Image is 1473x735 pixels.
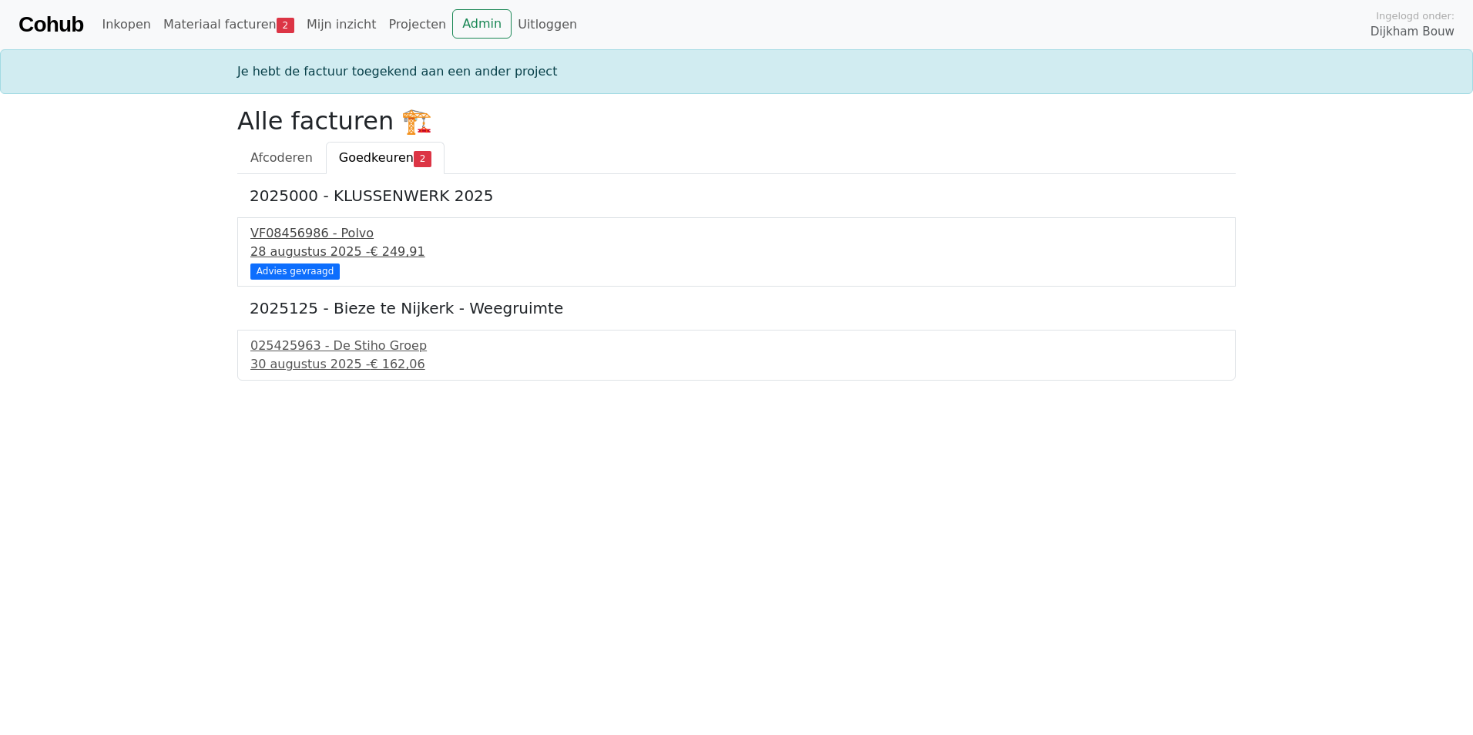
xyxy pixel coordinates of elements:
[96,9,156,40] a: Inkopen
[250,186,1223,205] h5: 2025000 - KLUSSENWERK 2025
[250,224,1223,277] a: VF08456986 - Polvo28 augustus 2025 -€ 249,91 Advies gevraagd
[250,263,340,279] div: Advies gevraagd
[326,142,445,174] a: Goedkeuren2
[250,299,1223,317] h5: 2025125 - Bieze te Nijkerk - Weegruimte
[250,150,313,165] span: Afcoderen
[250,224,1223,243] div: VF08456986 - Polvo
[414,151,431,166] span: 2
[512,9,583,40] a: Uitloggen
[382,9,452,40] a: Projecten
[250,337,1223,374] a: 025425963 - De Stiho Groep30 augustus 2025 -€ 162,06
[228,62,1245,81] div: Je hebt de factuur toegekend aan een ander project
[250,337,1223,355] div: 025425963 - De Stiho Groep
[370,244,424,259] span: € 249,91
[157,9,300,40] a: Materiaal facturen2
[18,6,83,43] a: Cohub
[300,9,383,40] a: Mijn inzicht
[1371,23,1455,41] span: Dijkham Bouw
[237,106,1236,136] h2: Alle facturen 🏗️
[277,18,294,33] span: 2
[237,142,326,174] a: Afcoderen
[339,150,414,165] span: Goedkeuren
[250,355,1223,374] div: 30 augustus 2025 -
[250,243,1223,261] div: 28 augustus 2025 -
[370,357,424,371] span: € 162,06
[1376,8,1455,23] span: Ingelogd onder:
[452,9,512,39] a: Admin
